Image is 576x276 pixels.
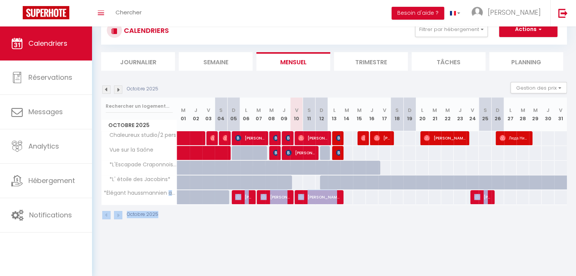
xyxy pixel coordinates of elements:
[546,107,549,114] abbr: J
[194,107,197,114] abbr: J
[474,190,491,204] span: [PERSON_NAME]
[181,107,186,114] abbr: M
[328,98,340,131] th: 13
[240,98,253,131] th: 06
[441,98,454,131] th: 22
[295,107,298,114] abbr: V
[190,98,202,131] th: 02
[103,146,155,154] span: Vue sur la Saône
[488,8,541,17] span: [PERSON_NAME]
[28,39,67,48] span: Calendriers
[283,107,286,114] abbr: J
[253,98,265,131] th: 07
[298,190,340,204] span: [PERSON_NAME]
[517,98,529,131] th: 28
[256,107,261,114] abbr: M
[315,98,328,131] th: 12
[273,131,277,145] span: [PERSON_NAME]
[278,98,290,131] th: 09
[412,52,485,71] li: Tâches
[336,131,340,145] span: [PERSON_NAME]
[529,98,542,131] th: 29
[235,131,264,145] span: [PERSON_NAME]
[361,131,365,145] span: [PERSON_NAME]
[391,98,403,131] th: 18
[179,52,253,71] li: Semaine
[103,161,178,169] span: *L'Escapade Craponnoise*
[542,98,554,131] th: 30
[408,107,412,114] abbr: D
[554,98,567,131] th: 31
[471,7,483,18] img: ...
[336,146,340,160] span: [PERSON_NAME]
[374,131,390,145] span: [PERSON_NAME]
[353,98,365,131] th: 15
[103,131,178,140] span: Chaleureux studio/2 pers
[479,98,491,131] th: 25
[496,107,500,114] abbr: D
[116,8,142,16] span: Chercher
[383,107,386,114] abbr: V
[290,98,303,131] th: 10
[421,107,423,114] abbr: L
[202,98,215,131] th: 03
[403,98,416,131] th: 19
[521,107,525,114] abbr: M
[415,22,488,37] button: Filtrer par hébergement
[303,98,315,131] th: 11
[215,98,227,131] th: 04
[223,131,227,145] span: [PERSON_NAME]
[471,107,474,114] abbr: V
[500,131,529,145] span: Люда Нища
[298,131,327,145] span: [PERSON_NAME]
[345,107,349,114] abbr: M
[28,176,75,185] span: Hébergement
[28,107,63,116] span: Messages
[340,98,353,131] th: 14
[308,107,311,114] abbr: S
[558,8,568,18] img: logout
[333,107,336,114] abbr: L
[286,146,315,160] span: [PERSON_NAME]
[489,52,563,71] li: Planning
[101,52,175,71] li: Journalier
[454,98,466,131] th: 23
[370,107,373,114] abbr: J
[429,98,441,131] th: 21
[219,107,223,114] abbr: S
[103,190,178,196] span: *Élégant haussmannien au cœur [PERSON_NAME][GEOGRAPHIC_DATA]*
[28,141,59,151] span: Analytics
[177,98,190,131] th: 01
[366,98,378,131] th: 16
[392,7,444,20] button: Besoin d'aide ?
[533,107,538,114] abbr: M
[357,107,362,114] abbr: M
[122,22,169,39] h3: CALENDRIERS
[492,98,504,131] th: 26
[232,107,236,114] abbr: D
[265,98,278,131] th: 08
[235,190,252,204] span: [PERSON_NAME]
[256,52,330,71] li: Mensuel
[29,210,72,220] span: Notifications
[378,98,391,131] th: 17
[23,6,69,19] img: Super Booking
[445,107,450,114] abbr: M
[395,107,399,114] abbr: S
[416,98,428,131] th: 20
[504,98,517,131] th: 27
[103,175,172,184] span: *L' étoile des Jacobins*
[106,99,173,113] input: Rechercher un logement...
[286,131,290,145] span: [PERSON_NAME] [PERSON_NAME]
[320,107,323,114] abbr: D
[510,82,567,93] button: Gestion des prix
[334,52,408,71] li: Trimestre
[245,107,247,114] abbr: L
[466,98,479,131] th: 24
[269,107,274,114] abbr: M
[207,107,210,114] abbr: V
[101,120,177,131] span: Octobre 2025
[499,22,557,37] button: Actions
[127,85,158,93] p: Octobre 2025
[127,211,158,218] p: Octobre 2025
